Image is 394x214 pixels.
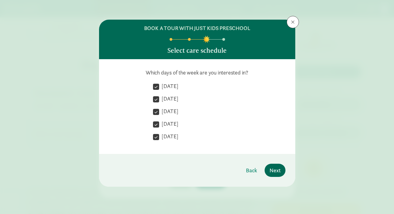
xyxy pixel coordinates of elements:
[241,164,262,177] button: Back
[246,166,257,174] span: Back
[159,82,178,90] label: [DATE]
[270,166,281,174] span: Next
[144,25,250,32] h6: BOOK A TOUR WITH JUST KIDS PRESCHOOL
[265,164,285,177] button: Next
[159,108,178,115] label: [DATE]
[109,69,285,76] p: Which days of the week are you interested in?
[159,95,178,102] label: [DATE]
[167,47,227,54] h5: Select care schedule
[159,120,178,128] label: [DATE]
[159,133,178,140] label: [DATE]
